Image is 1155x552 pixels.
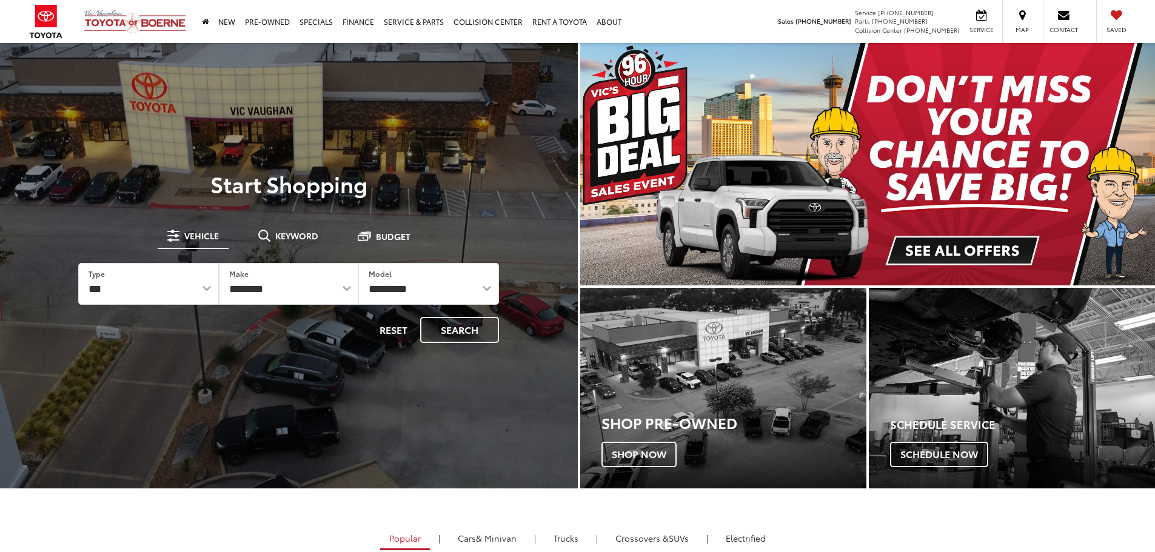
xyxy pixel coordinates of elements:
li: | [593,532,601,544]
span: Budget [376,232,410,241]
span: [PHONE_NUMBER] [872,16,928,25]
a: Trucks [544,528,588,548]
button: Reset [369,317,418,343]
span: Schedule Now [890,442,988,467]
span: [PHONE_NUMBER] [878,8,934,17]
span: Sales [778,16,794,25]
a: Electrified [717,528,775,548]
a: Popular [380,528,430,550]
span: Service [855,8,876,17]
button: Search [420,317,499,343]
a: SUVs [606,528,698,548]
span: Collision Center [855,25,902,35]
span: Keyword [275,231,318,240]
h4: Schedule Service [890,419,1155,431]
li: | [435,532,443,544]
img: Vic Vaughan Toyota of Boerne [84,9,187,34]
span: [PHONE_NUMBER] [795,16,851,25]
span: Shop Now [601,442,677,467]
span: Saved [1103,25,1130,34]
div: Toyota [580,288,866,488]
li: | [531,532,539,544]
span: & Minivan [476,532,517,544]
a: Shop Pre-Owned Shop Now [580,288,866,488]
span: Crossovers & [615,532,669,544]
span: Parts [855,16,870,25]
span: [PHONE_NUMBER] [904,25,960,35]
span: Map [1009,25,1036,34]
span: Contact [1050,25,1078,34]
span: Vehicle [184,231,219,240]
label: Make [229,268,249,279]
span: Service [968,25,995,34]
h3: Shop Pre-Owned [601,414,866,430]
li: | [703,532,711,544]
div: Toyota [869,288,1155,488]
label: Type [89,268,105,279]
label: Model [369,268,392,279]
a: Schedule Service Schedule Now [869,288,1155,488]
a: Cars [449,528,526,548]
p: Start Shopping [51,171,527,196]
